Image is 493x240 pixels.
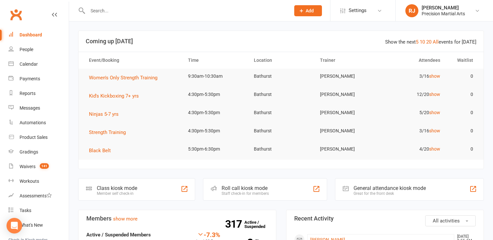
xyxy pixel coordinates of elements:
td: [PERSON_NAME] [314,69,380,84]
a: Gradings [8,145,69,159]
th: Time [182,52,248,69]
td: [PERSON_NAME] [314,87,380,102]
a: Automations [8,115,69,130]
div: Dashboard [20,32,42,37]
button: Kid's Kickboxing 7+ yrs [89,92,143,100]
a: People [8,42,69,57]
div: Automations [20,120,46,125]
div: RJ [405,4,418,17]
div: Calendar [20,61,38,67]
strong: Active / Suspended Members [86,232,151,238]
input: Search... [86,6,286,15]
td: 0 [446,87,479,102]
a: Tasks [8,203,69,218]
a: show [429,92,440,97]
h3: Recent Activity [294,215,476,222]
div: Reports [20,91,36,96]
a: What's New [8,218,69,233]
a: show more [113,216,138,222]
button: Ninjas 5-7 yrs [89,110,123,118]
span: Ninjas 5-7 yrs [89,111,119,117]
td: Bathurst [248,123,314,139]
button: Women's Only Strength Training [89,74,162,82]
td: 4/20 [380,141,446,157]
a: show [429,146,440,152]
td: [PERSON_NAME] [314,141,380,157]
td: 3/16 [380,69,446,84]
td: 0 [446,123,479,139]
div: Roll call kiosk mode [222,185,269,191]
td: 5:30pm-6:30pm [182,141,248,157]
a: Calendar [8,57,69,72]
td: [PERSON_NAME] [314,123,380,139]
td: 0 [446,105,479,120]
div: Assessments [20,193,52,198]
a: 5 [416,39,418,45]
h3: Members [86,215,268,222]
td: 12/20 [380,87,446,102]
td: 9:30am-10:30am [182,69,248,84]
th: Attendees [380,52,446,69]
a: Payments [8,72,69,86]
div: General attendance kiosk mode [354,185,426,191]
div: Workouts [20,179,39,184]
a: Assessments [8,189,69,203]
button: Add [294,5,322,16]
a: Workouts [8,174,69,189]
button: All activities [425,215,476,226]
td: 0 [446,141,479,157]
td: Bathurst [248,105,314,120]
a: Product Sales [8,130,69,145]
div: [PERSON_NAME] [422,5,465,11]
td: 0 [446,69,479,84]
div: Member self check-in [97,191,137,196]
div: Gradings [20,149,38,154]
div: Payments [20,76,40,81]
td: Bathurst [248,69,314,84]
th: Waitlist [446,52,479,69]
div: Open Intercom Messenger [7,218,22,233]
a: Clubworx [8,7,24,23]
div: Messages [20,105,40,111]
a: 317Active / Suspended [244,215,273,233]
div: Precision Martial Arts [422,11,465,17]
a: show [429,73,440,79]
a: 10 [420,39,425,45]
th: Trainer [314,52,380,69]
a: show [429,128,440,133]
td: Bathurst [248,87,314,102]
div: Class kiosk mode [97,185,137,191]
div: Show the next events for [DATE] [385,38,476,46]
th: Location [248,52,314,69]
span: Women's Only Strength Training [89,75,157,81]
a: 20 [426,39,431,45]
div: Waivers [20,164,36,169]
div: Staff check-in for members [222,191,269,196]
a: All [433,39,439,45]
td: [PERSON_NAME] [314,105,380,120]
th: Event/Booking [83,52,182,69]
td: 3/16 [380,123,446,139]
a: Dashboard [8,28,69,42]
td: 4:30pm-5:30pm [182,87,248,102]
span: 141 [40,163,49,169]
span: All activities [433,218,460,224]
div: Great for the front desk [354,191,426,196]
a: Reports [8,86,69,101]
a: show [429,110,440,115]
td: 4:30pm-5:30pm [182,105,248,120]
span: Add [306,8,314,13]
div: -7.3% [196,231,220,238]
h3: Coming up [DATE] [86,38,476,45]
a: Waivers 141 [8,159,69,174]
strong: 317 [225,219,244,229]
button: Black Belt [89,147,115,154]
span: Black Belt [89,148,111,153]
div: Product Sales [20,135,48,140]
div: What's New [20,222,43,228]
div: Tasks [20,208,31,213]
td: 5/20 [380,105,446,120]
span: Strength Training [89,129,126,135]
a: Messages [8,101,69,115]
div: People [20,47,33,52]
